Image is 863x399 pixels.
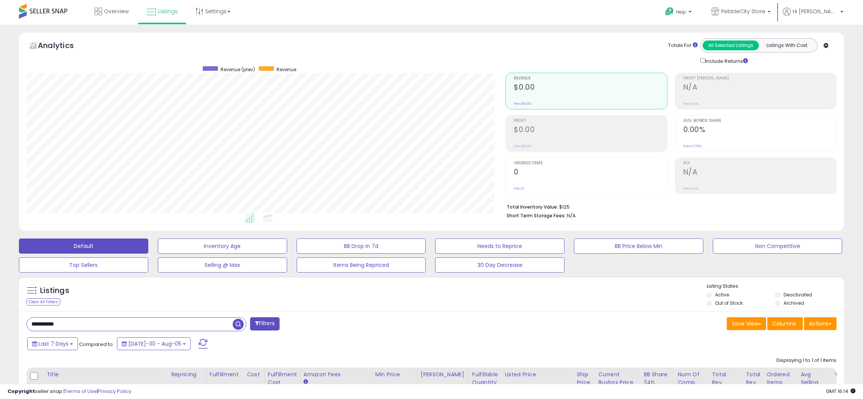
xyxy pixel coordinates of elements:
[65,388,97,395] a: Terms of Use
[712,371,739,387] div: Total Rev.
[435,238,564,254] button: Needs to Reprice
[171,371,203,379] div: Repricing
[210,371,240,379] div: Fulfillment
[26,298,60,305] div: Clear All Filters
[277,66,296,73] span: Revenue
[514,186,524,191] small: Prev: 0
[577,371,592,387] div: Ship Price
[38,40,89,53] h5: Analytics
[221,66,255,73] span: Revenue (prev)
[104,8,129,15] span: Overview
[715,291,729,298] label: Active
[79,341,114,348] span: Compared to:
[683,119,836,123] span: Avg. Buybox Share
[117,337,191,350] button: [DATE]-30 - Aug-05
[683,83,836,93] h2: N/A
[40,285,69,296] h5: Listings
[303,371,369,379] div: Amazon Fees
[297,257,426,273] button: Items Being Repriced
[598,371,637,387] div: Current Buybox Price
[505,371,570,379] div: Listed Price
[793,8,838,15] span: Hi [PERSON_NAME]
[514,101,532,106] small: Prev: $0.00
[727,317,766,330] button: Save View
[759,41,815,50] button: Listings With Cost
[514,161,667,165] span: Ordered Items
[514,144,532,148] small: Prev: $0.00
[668,42,698,49] div: Totals For
[98,388,131,395] a: Privacy Policy
[514,83,667,93] h2: $0.00
[375,371,414,379] div: Min Price
[567,212,576,219] span: N/A
[158,8,178,15] span: Listings
[703,41,759,50] button: All Selected Listings
[683,186,698,191] small: Prev: N/A
[683,161,836,165] span: ROI
[514,76,667,81] span: Revenue
[472,371,498,387] div: Fulfillable Quantity
[767,317,803,330] button: Columns
[514,119,667,123] span: Profit
[826,388,855,395] span: 2025-08-13 16:14 GMT
[772,320,796,327] span: Columns
[8,388,131,395] div: seller snap | |
[695,56,757,65] div: Include Returns
[767,371,794,387] div: Ordered Items
[683,101,698,106] small: Prev: N/A
[158,238,287,254] button: Inventory Age
[268,371,297,387] div: Fulfillment Cost
[665,7,674,16] i: Get Help
[19,257,148,273] button: Top Sellers
[707,283,844,290] p: Listing States:
[514,125,667,136] h2: $0.00
[676,9,686,15] span: Help
[297,238,426,254] button: BB Drop in 7d
[39,340,68,348] span: Last 7 Days
[507,204,558,210] b: Total Inventory Value:
[678,371,705,387] div: Num of Comp.
[644,371,671,387] div: BB Share 24h.
[746,371,760,394] div: Total Rev. Diff.
[683,76,836,81] span: Profit [PERSON_NAME]
[507,212,566,219] b: Short Term Storage Fees:
[715,300,743,306] label: Out of Stock
[783,8,843,25] a: Hi [PERSON_NAME]
[514,168,667,178] h2: 0
[507,202,831,211] li: $125
[47,371,165,379] div: Title
[776,357,837,364] div: Displaying 1 to 1 of 1 items
[683,144,701,148] small: Prev: 0.00%
[721,8,765,15] span: PebbleCity Store
[713,238,842,254] button: Non Competitive
[27,337,78,350] button: Last 7 Days
[804,317,837,330] button: Actions
[247,371,261,379] div: Cost
[574,238,703,254] button: BB Price Below Min
[801,371,828,394] div: Avg Selling Price
[659,1,699,25] a: Help
[8,388,35,395] strong: Copyright
[421,371,466,379] div: [PERSON_NAME]
[784,300,804,306] label: Archived
[784,291,812,298] label: Deactivated
[683,125,836,136] h2: 0.00%
[158,257,287,273] button: Selling @ Max
[250,317,280,330] button: Filters
[683,168,836,178] h2: N/A
[835,371,862,379] div: Velocity
[128,340,181,348] span: [DATE]-30 - Aug-05
[435,257,564,273] button: 30 Day Decrease
[19,238,148,254] button: Default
